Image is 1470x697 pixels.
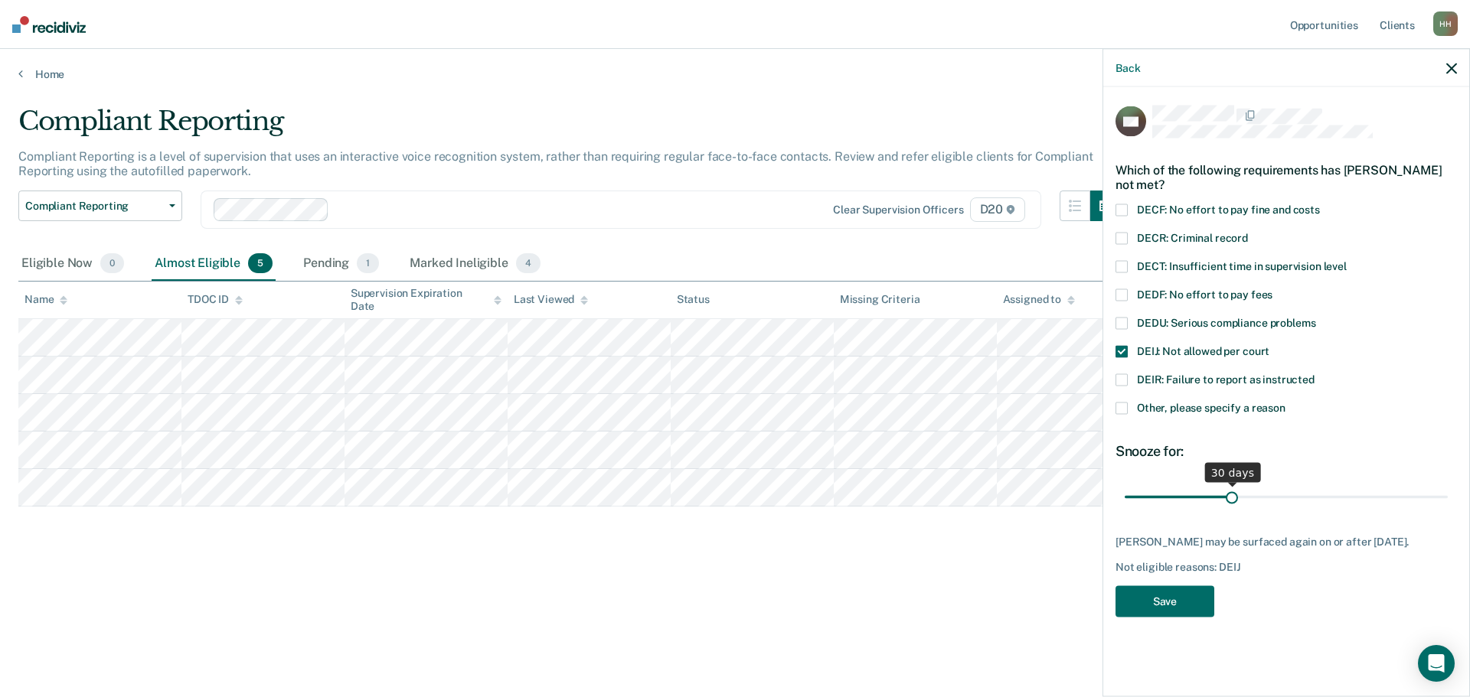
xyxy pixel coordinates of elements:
[100,253,124,273] span: 0
[24,293,67,306] div: Name
[18,106,1121,149] div: Compliant Reporting
[407,247,544,281] div: Marked Ineligible
[840,293,920,306] div: Missing Criteria
[248,253,273,273] span: 5
[516,253,541,273] span: 4
[1137,402,1285,414] span: Other, please specify a reason
[1116,561,1457,574] div: Not eligible reasons: DEIJ
[18,247,127,281] div: Eligible Now
[188,293,243,306] div: TDOC ID
[1116,586,1214,617] button: Save
[1137,288,1272,301] span: DEDF: No effort to pay fees
[1116,535,1457,548] div: [PERSON_NAME] may be surfaced again on or after [DATE].
[152,247,276,281] div: Almost Eligible
[25,200,163,213] span: Compliant Reporting
[357,253,379,273] span: 1
[1003,293,1075,306] div: Assigned to
[1116,150,1457,204] div: Which of the following requirements has [PERSON_NAME] not met?
[300,247,382,281] div: Pending
[514,293,588,306] div: Last Viewed
[1137,317,1315,329] span: DEDU: Serious compliance problems
[1137,373,1315,386] span: DEIR: Failure to report as instructed
[1137,232,1248,244] span: DECR: Criminal record
[1205,462,1261,482] div: 30 days
[12,16,86,33] img: Recidiviz
[1116,443,1457,460] div: Snooze for:
[1137,260,1347,272] span: DECT: Insufficient time in supervision level
[1433,11,1458,36] div: H H
[677,293,710,306] div: Status
[833,204,963,217] div: Clear supervision officers
[18,149,1093,178] p: Compliant Reporting is a level of supervision that uses an interactive voice recognition system, ...
[351,287,501,313] div: Supervision Expiration Date
[1116,61,1140,74] button: Back
[970,197,1025,222] span: D20
[1137,345,1269,357] span: DEIJ: Not allowed per court
[1137,204,1320,216] span: DECF: No effort to pay fine and costs
[18,67,1452,81] a: Home
[1418,645,1455,682] div: Open Intercom Messenger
